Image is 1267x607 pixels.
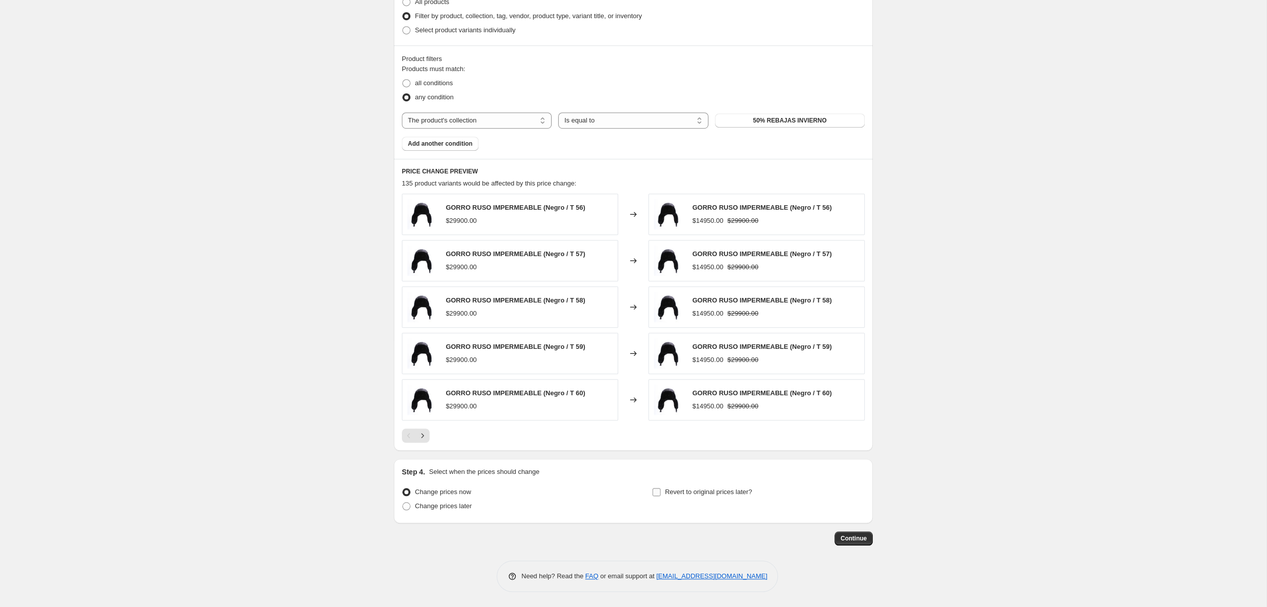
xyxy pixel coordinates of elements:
span: GORRO RUSO IMPERMEABLE (Negro / T 59) [692,343,832,350]
span: 50% REBAJAS INVIERNO [753,116,826,125]
span: Select product variants individually [415,26,515,34]
span: GORRO RUSO IMPERMEABLE (Negro / T 57) [446,250,585,258]
div: $14950.00 [692,262,723,272]
img: IMG_2131_80x.jpg [407,338,438,369]
a: FAQ [585,572,598,580]
span: Change prices now [415,488,471,496]
span: Products must match: [402,65,465,73]
img: IMG_2131_80x.jpg [407,292,438,322]
strike: $29900.00 [727,216,758,226]
span: GORRO RUSO IMPERMEABLE (Negro / T 60) [692,389,832,397]
strike: $29900.00 [727,355,758,365]
span: GORRO RUSO IMPERMEABLE (Negro / T 59) [446,343,585,350]
img: IMG_2131_80x.jpg [407,385,438,415]
span: Revert to original prices later? [665,488,752,496]
strike: $29900.00 [727,401,758,411]
span: Continue [840,534,867,542]
div: $14950.00 [692,309,723,319]
img: IMG_2131_80x.jpg [654,338,684,369]
nav: Pagination [402,429,430,443]
span: GORRO RUSO IMPERMEABLE (Negro / T 60) [446,389,585,397]
button: Continue [834,531,873,545]
button: Next [415,429,430,443]
span: GORRO RUSO IMPERMEABLE (Negro / T 57) [692,250,832,258]
span: Add another condition [408,140,472,148]
img: IMG_2131_80x.jpg [654,246,684,276]
div: $29900.00 [446,309,476,319]
a: [EMAIL_ADDRESS][DOMAIN_NAME] [656,572,767,580]
img: IMG_2131_80x.jpg [407,246,438,276]
h2: Step 4. [402,467,425,477]
img: IMG_2131_80x.jpg [654,292,684,322]
div: $29900.00 [446,401,476,411]
div: $29900.00 [446,262,476,272]
span: 135 product variants would be affected by this price change: [402,179,576,187]
strike: $29900.00 [727,262,758,272]
span: Change prices later [415,502,472,510]
span: GORRO RUSO IMPERMEABLE (Negro / T 56) [692,204,832,211]
div: $14950.00 [692,401,723,411]
div: $14950.00 [692,355,723,365]
button: 50% REBAJAS INVIERNO [715,113,865,128]
img: IMG_2131_80x.jpg [654,199,684,229]
span: or email support at [598,572,656,580]
span: GORRO RUSO IMPERMEABLE (Negro / T 58) [692,296,832,304]
span: Filter by product, collection, tag, vendor, product type, variant title, or inventory [415,12,642,20]
p: Select when the prices should change [429,467,539,477]
strike: $29900.00 [727,309,758,319]
img: IMG_2131_80x.jpg [654,385,684,415]
span: all conditions [415,79,453,87]
h6: PRICE CHANGE PREVIEW [402,167,865,175]
div: $29900.00 [446,355,476,365]
span: GORRO RUSO IMPERMEABLE (Negro / T 58) [446,296,585,304]
span: Need help? Read the [521,572,585,580]
div: Product filters [402,54,865,64]
div: $29900.00 [446,216,476,226]
img: IMG_2131_80x.jpg [407,199,438,229]
button: Add another condition [402,137,478,151]
span: any condition [415,93,454,101]
div: $14950.00 [692,216,723,226]
span: GORRO RUSO IMPERMEABLE (Negro / T 56) [446,204,585,211]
